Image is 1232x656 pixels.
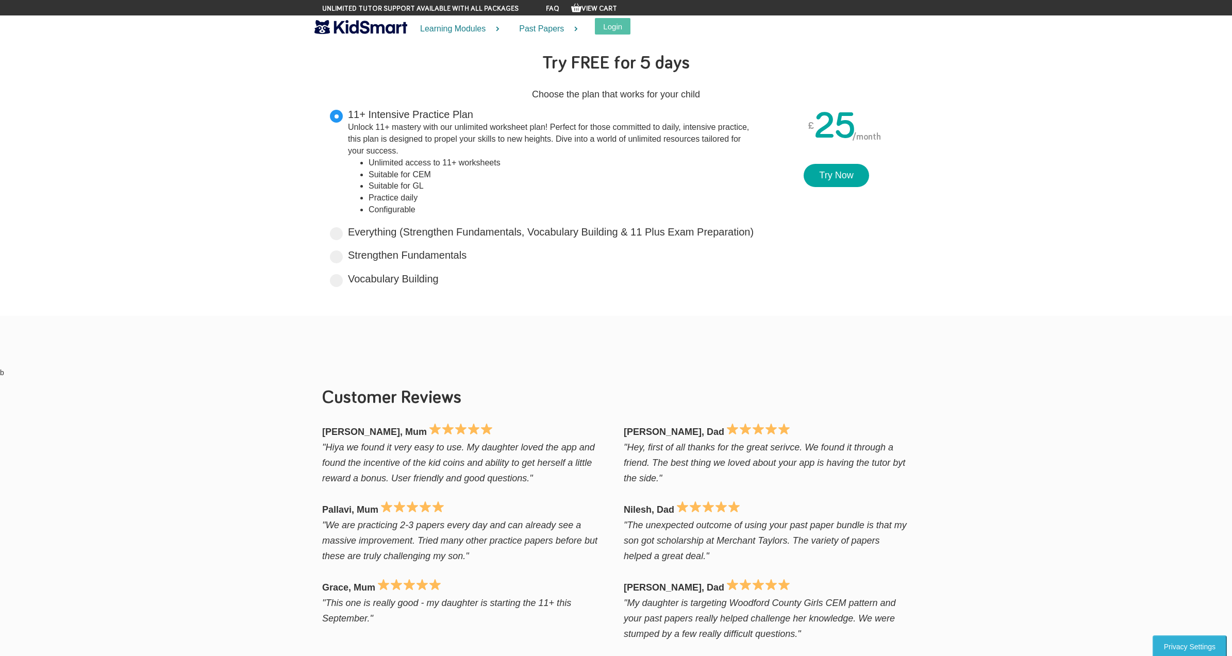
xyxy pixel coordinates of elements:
[546,5,559,12] a: FAQ
[348,122,755,157] div: Unlock 11+ mastery with our unlimited worksheet plan! Perfect for those committed to daily, inten...
[348,272,439,287] label: Vocabulary Building
[322,388,910,409] h2: Customer Reviews
[804,164,869,188] a: Try Now
[369,169,755,181] li: Suitable for CEM
[624,442,905,483] i: "Hey, first of all thanks for the great serivce. We found it through a friend. The best thing we ...
[322,46,910,81] h2: Try FREE for 5 days
[624,427,724,437] b: [PERSON_NAME], Dad
[571,3,581,13] img: Your items in the shopping basket
[852,132,881,142] sub: /month
[808,116,814,135] sup: £
[506,15,585,43] a: Past Papers
[624,598,896,639] i: "My daughter is targeting Woodford County Girls CEM pattern and your past papers really helped ch...
[369,204,755,216] li: Configurable
[322,504,378,515] b: Pallavi, Mum
[348,225,754,240] label: Everything (Strengthen Fundamentals, Vocabulary Building & 11 Plus Exam Preparation)
[348,107,755,216] label: 11+ Intensive Practice Plan
[322,427,427,437] b: [PERSON_NAME], Mum
[571,5,617,12] a: View Cart
[322,520,597,561] i: "We are practicing 2-3 papers every day and can already see a massive improvement. Tried many oth...
[624,582,724,593] b: [PERSON_NAME], Dad
[814,108,856,145] span: 25
[322,4,519,14] span: Unlimited tutor support available with all packages
[348,248,467,263] label: Strengthen Fundamentals
[369,180,755,192] li: Suitable for GL
[624,520,907,561] i: "The unexpected outcome of using your past paper bundle is that my son got scholarship at Merchan...
[595,18,630,35] button: Login
[322,87,910,102] p: Choose the plan that works for your child
[322,598,571,624] i: "This one is really good - my daughter is starting the 11+ this September."
[369,157,755,169] li: Unlimited access to 11+ worksheets
[624,504,674,515] b: Nilesh, Dad
[322,582,375,593] b: Grace, Mum
[369,192,755,204] li: Practice daily
[407,15,506,43] a: Learning Modules
[314,18,407,36] img: KidSmart logo
[322,442,595,483] i: "Hiya we found it very easy to use. My daughter loved the app and found the incentive of the kid ...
